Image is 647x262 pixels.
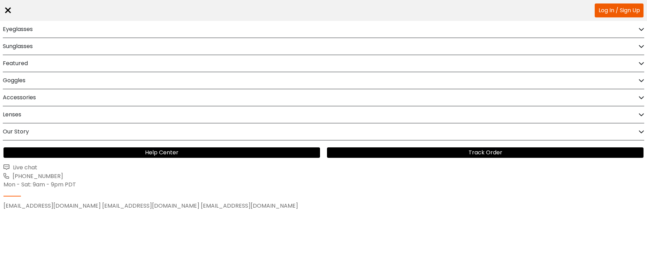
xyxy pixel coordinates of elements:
[11,163,37,171] span: Live chat
[3,106,21,123] h2: Lenses
[327,147,644,158] a: Track Order
[201,202,298,210] a: [EMAIL_ADDRESS][DOMAIN_NAME]
[10,172,63,180] span: [PHONE_NUMBER]
[3,38,33,55] h2: Sunglasses
[3,172,644,180] a: [PHONE_NUMBER]
[3,123,29,140] h2: Our Story
[3,202,101,210] a: [EMAIL_ADDRESS][DOMAIN_NAME]
[3,72,25,89] h2: Goggles
[3,147,320,158] a: Help Center
[102,202,199,210] a: [EMAIL_ADDRESS][DOMAIN_NAME]
[3,21,33,38] h2: Eyeglasses
[3,89,36,106] h2: Accessories
[3,55,28,72] h2: Featured
[595,3,644,17] a: Log In / Sign Up
[3,180,644,189] div: Mon - Sat: 9am - 9pm PDT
